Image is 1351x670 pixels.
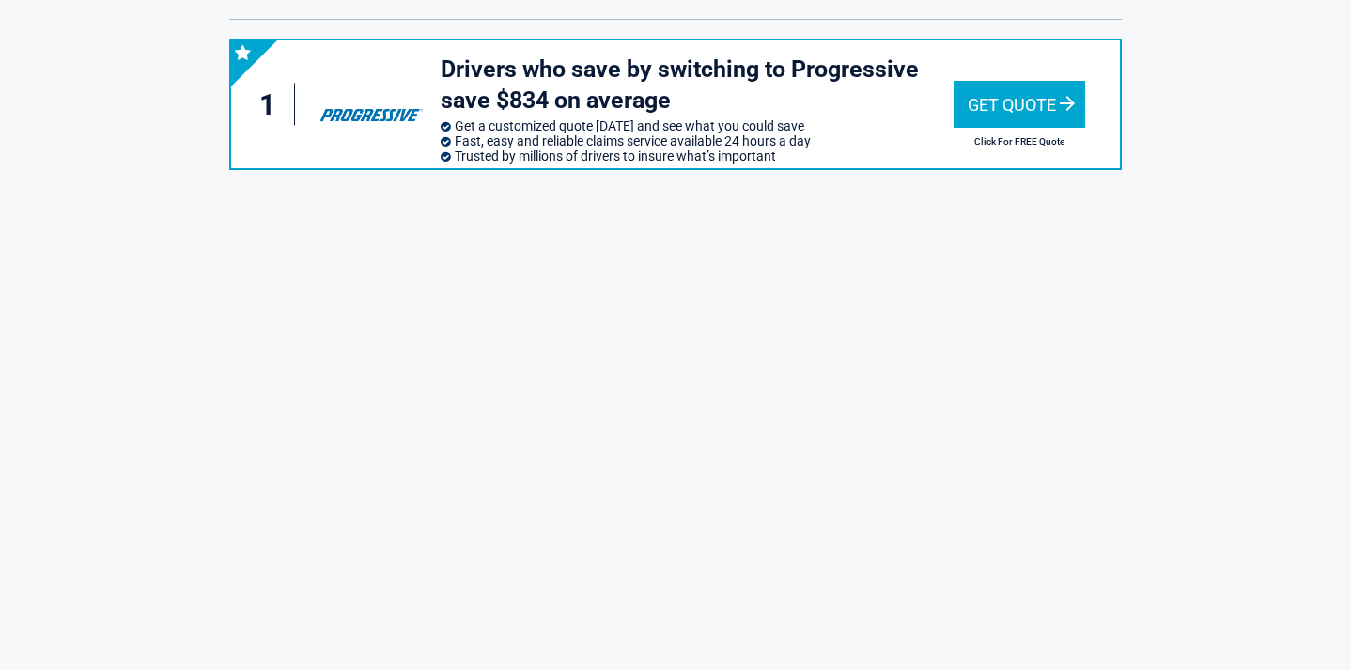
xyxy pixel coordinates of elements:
[441,118,954,133] li: Get a customized quote [DATE] and see what you could save
[441,148,954,164] li: Trusted by millions of drivers to insure what’s important
[311,75,431,133] img: progressive's logo
[250,84,295,126] div: 1
[954,81,1085,128] div: Get Quote
[441,55,954,116] h3: Drivers who save by switching to Progressive save $834 on average
[954,136,1085,147] h2: Click For FREE Quote
[441,133,954,148] li: Fast, easy and reliable claims service available 24 hours a day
